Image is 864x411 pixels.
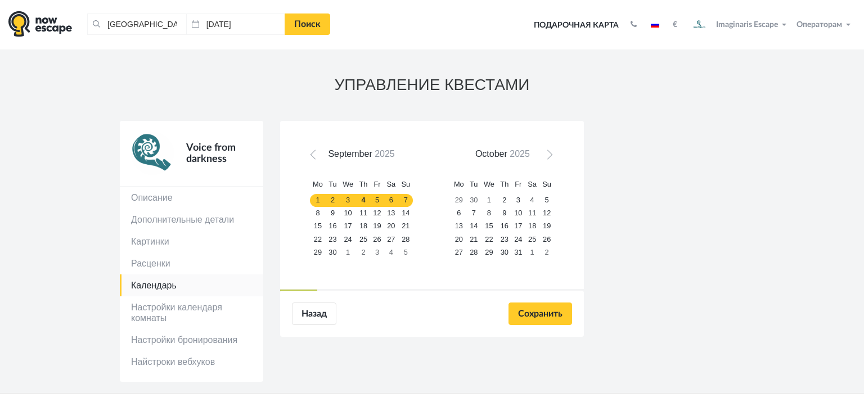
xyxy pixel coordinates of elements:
span: 2025 [375,149,395,159]
a: 25 [525,233,539,246]
img: ru.jpg [651,22,659,28]
strong: € [673,21,677,29]
a: 4 [356,194,370,207]
button: Операторам [794,19,856,30]
a: 27 [451,246,467,259]
span: Prev [312,152,321,161]
a: 1 [481,194,498,207]
a: 23 [326,233,340,246]
a: 18 [356,220,370,233]
a: Расценки [120,252,263,274]
a: 17 [340,220,357,233]
a: Поиск [285,13,330,35]
a: 6 [384,194,398,207]
a: 15 [481,220,498,233]
a: 3 [511,194,525,207]
span: Операторам [796,21,842,29]
a: 10 [340,207,357,220]
a: 7 [467,207,481,220]
a: Назад [292,302,336,325]
span: Next [543,152,552,161]
a: 8 [310,207,326,220]
span: Saturday [528,180,537,188]
input: Дата [186,13,285,35]
a: 16 [497,220,511,233]
a: 13 [451,220,467,233]
a: 23 [497,233,511,246]
span: Imaginaris Escape [716,19,778,29]
span: Sunday [542,180,551,188]
span: Thursday [500,180,508,188]
a: 11 [525,207,539,220]
a: Дополнительные детали [120,209,263,231]
a: 13 [384,207,398,220]
a: 2 [326,194,340,207]
a: 8 [481,207,498,220]
a: Подарочная карта [530,13,623,38]
input: Город или название квеста [87,13,186,35]
input: Сохранить [508,302,572,325]
a: 30 [497,246,511,259]
span: Wednesday [484,180,494,188]
a: 16 [326,220,340,233]
img: logo [8,11,72,37]
a: 29 [451,194,467,207]
a: 1 [525,246,539,259]
a: 26 [539,233,554,246]
a: Описание [120,187,263,209]
a: 31 [511,246,525,259]
a: 20 [451,233,467,246]
button: Imaginaris Escape [686,13,791,36]
div: Voice from darkness [174,132,252,175]
a: 9 [326,207,340,220]
a: 25 [356,233,370,246]
a: 19 [371,220,384,233]
a: 4 [384,246,398,259]
a: 29 [310,246,326,259]
a: 26 [371,233,384,246]
a: 5 [398,246,413,259]
a: 29 [481,246,498,259]
a: 30 [326,246,340,259]
span: Wednesday [343,180,353,188]
a: 19 [539,220,554,233]
a: 7 [398,194,413,207]
span: October [475,149,507,159]
a: 28 [467,246,481,259]
a: 5 [371,194,384,207]
a: Настройки бронирования [120,329,263,351]
a: 24 [340,233,357,246]
a: 2 [356,246,370,259]
a: Календарь [120,274,263,296]
a: 14 [467,220,481,233]
a: Prev [308,149,325,165]
a: 18 [525,220,539,233]
a: 14 [398,207,413,220]
a: 27 [384,233,398,246]
a: 28 [398,233,413,246]
a: 22 [481,233,498,246]
span: Monday [313,180,323,188]
a: 6 [451,207,467,220]
a: 12 [371,207,384,220]
a: 20 [384,220,398,233]
span: Saturday [387,180,396,188]
a: 3 [340,194,357,207]
a: Next [539,149,556,165]
span: Tuesday [328,180,336,188]
a: Картинки [120,231,263,252]
a: 12 [539,207,554,220]
a: 11 [356,207,370,220]
span: Friday [373,180,380,188]
a: 22 [310,233,326,246]
a: 17 [511,220,525,233]
a: 30 [467,194,481,207]
span: 2025 [510,149,530,159]
a: 1 [310,194,326,207]
span: Tuesday [470,180,478,188]
span: Monday [454,180,464,188]
a: 1 [340,246,357,259]
button: € [667,19,683,30]
a: 5 [539,194,554,207]
a: 21 [467,233,481,246]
